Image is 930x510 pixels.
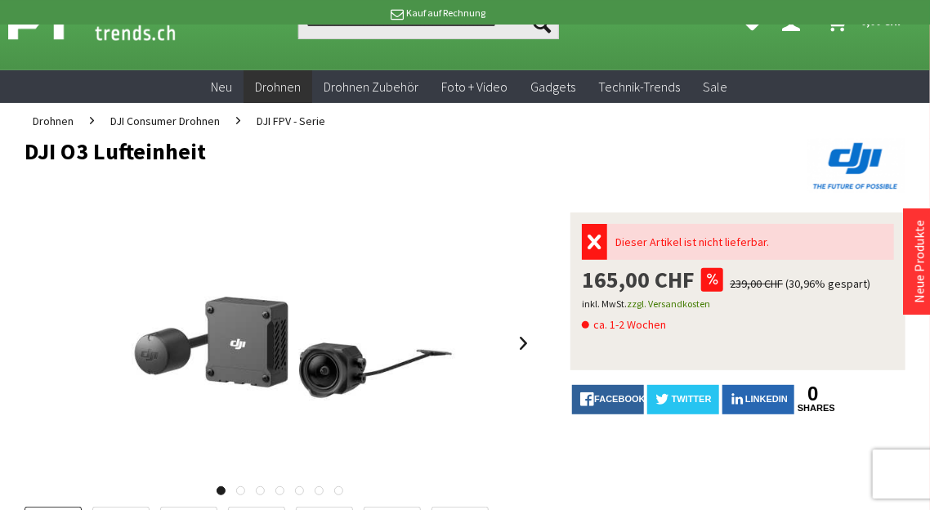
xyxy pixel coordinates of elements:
a: 0 [798,385,829,403]
span: 239,00 CHF [730,276,783,291]
img: DJI [807,139,905,193]
span: Neu [211,78,232,95]
a: Neu [199,70,244,104]
p: inkl. MwSt. [582,294,894,314]
span: Foto + Video [441,78,507,95]
span: (30,96% gespart) [785,276,870,291]
span: DJI FPV - Serie [257,114,325,128]
a: LinkedIn [722,385,794,414]
a: DJI Consumer Drohnen [102,103,228,139]
a: shares [798,403,829,414]
a: facebook [572,385,644,414]
a: DJI FPV - Serie [248,103,333,139]
a: Drohnen Zubehör [312,70,430,104]
a: Neue Produkte [911,220,928,303]
a: Drohnen [25,103,82,139]
span: Drohnen [33,114,74,128]
a: zzgl. Versandkosten [627,297,710,310]
span: Drohnen [255,78,301,95]
img: DJI O3 Lufteinheit [84,212,476,474]
a: Sale [691,70,739,104]
span: 165,00 CHF [582,268,695,291]
span: Sale [703,78,727,95]
a: Technik-Trends [587,70,691,104]
a: Drohnen [244,70,312,104]
a: Gadgets [519,70,587,104]
div: Dieser Artikel ist nicht lieferbar. [607,224,894,260]
span: DJI Consumer Drohnen [110,114,220,128]
span: Gadgets [530,78,575,95]
span: Technik-Trends [598,78,680,95]
span: ca. 1-2 Wochen [582,315,666,334]
span: LinkedIn [745,394,788,404]
span: Drohnen Zubehör [324,78,418,95]
span: twitter [672,394,712,404]
a: twitter [647,385,719,414]
h1: DJI O3 Lufteinheit [25,139,729,163]
span: facebook [594,394,645,404]
a: Foto + Video [430,70,519,104]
